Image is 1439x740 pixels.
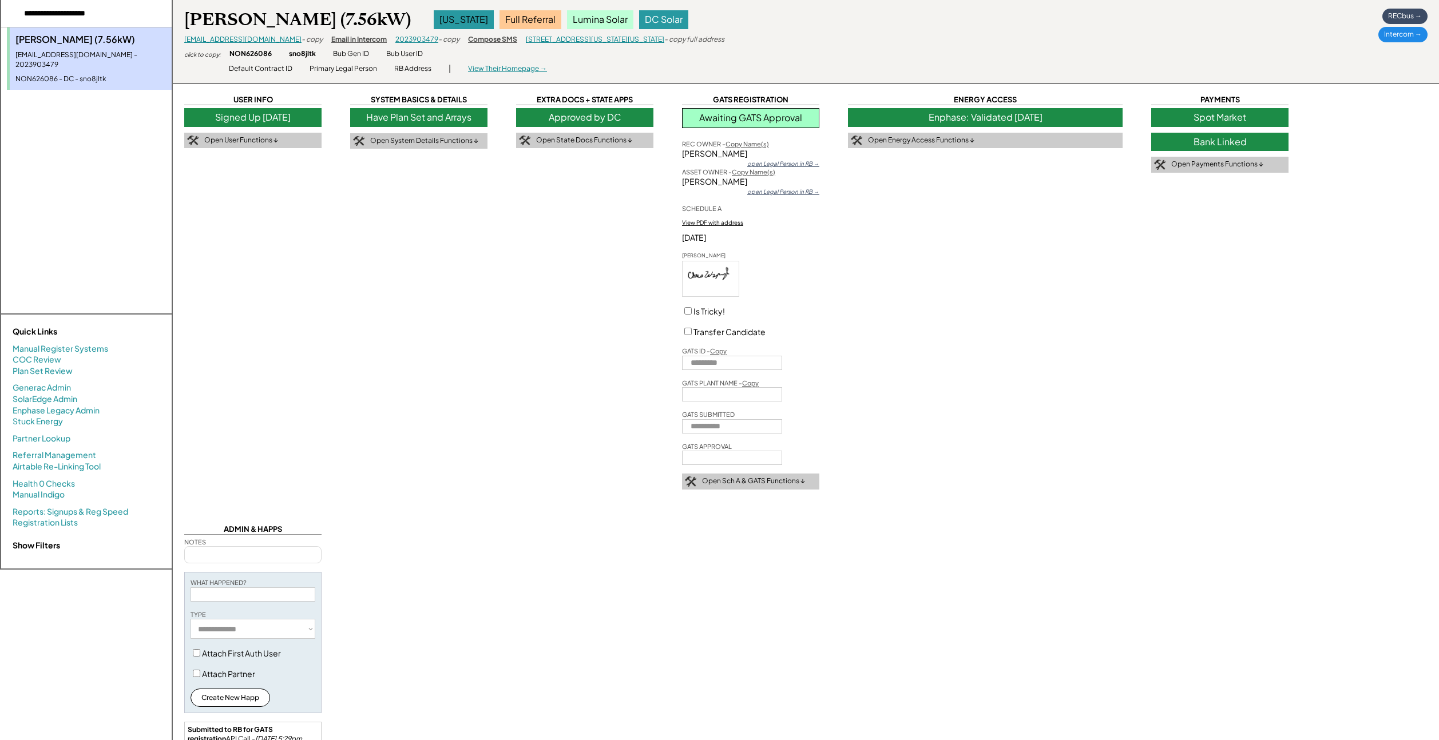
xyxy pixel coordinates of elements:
div: Quick Links [13,326,127,337]
div: Awaiting GATS Approval [682,108,819,128]
a: 2023903479 [395,35,438,43]
div: TYPE [191,610,206,619]
a: Reports: Signups & Reg Speed [13,506,128,518]
a: SolarEdge Admin [13,393,77,405]
a: Manual Register Systems [13,343,108,355]
div: [PERSON_NAME] (7.56kW) [15,33,166,46]
div: Lumina Solar [567,10,633,29]
div: Signed Up [DATE] [184,108,322,126]
div: [PERSON_NAME] [682,176,819,188]
img: tool-icon.png [1154,160,1166,170]
a: Plan Set Review [13,365,73,377]
a: Referral Management [13,449,96,461]
a: Registration Lists [13,517,78,528]
div: open Legal Person in RB → [747,188,819,196]
div: Open System Details Functions ↓ [370,136,478,146]
div: Bub Gen ID [333,49,369,59]
div: View PDF with address [682,218,743,226]
img: tool-icon.png [851,136,862,146]
div: [PERSON_NAME] (7.56kW) [184,9,411,31]
div: [DATE] [682,232,819,244]
img: tool-icon.png [685,476,696,487]
div: [PERSON_NAME] [682,252,739,260]
div: ENERGY ACCESS [848,94,1123,105]
a: Airtable Re-Linking Tool [13,461,101,472]
div: Open User Functions ↓ [204,136,278,145]
div: NON626086 - DC - sno8jltk [15,74,166,84]
u: Copy Name(s) [732,168,775,176]
a: COC Review [13,354,61,365]
img: tool-icon.png [519,136,530,146]
button: Create New Happ [191,689,270,707]
div: Have Plan Set and Arrays [350,108,487,126]
div: [PERSON_NAME] [682,148,819,160]
u: Copy [710,347,727,355]
a: Enphase Legacy Admin [13,405,100,416]
div: RECbus → [1382,9,1428,24]
div: open Legal Person in RB → [747,160,819,168]
div: USER INFO [184,94,322,105]
a: [STREET_ADDRESS][US_STATE][US_STATE] [526,35,664,43]
a: Manual Indigo [13,489,65,500]
div: Enphase: Validated [DATE] [848,108,1123,126]
div: [US_STATE] [434,10,494,29]
div: Open Sch A & GATS Functions ↓ [702,476,805,486]
div: NON626086 [229,49,272,59]
div: RB Address [394,64,431,74]
div: EXTRA DOCS + STATE APPS [516,94,653,105]
div: Compose SMS [468,35,517,45]
div: SCHEDULE A [682,204,722,213]
div: ASSET OWNER - [682,168,775,176]
div: Bub User ID [386,49,423,59]
div: Email in Intercom [331,35,387,45]
a: Health 0 Checks [13,478,75,490]
div: Spot Market [1151,108,1289,126]
div: NOTES [184,538,206,546]
a: Stuck Energy [13,416,63,427]
div: View Their Homepage → [468,64,547,74]
img: j8wHWEBbIWZ1gAAAABJRU5ErkJggg== [683,261,739,296]
div: Full Referral [500,10,561,29]
img: tool-icon.png [353,136,364,146]
a: Partner Lookup [13,433,70,444]
label: Attach Partner [202,669,255,679]
div: GATS ID - [682,347,727,355]
div: Bank Linked [1151,133,1289,151]
label: Is Tricky! [693,306,725,316]
div: Open Payments Functions ↓ [1171,160,1263,169]
div: Approved by DC [516,108,653,126]
div: click to copy: [184,50,221,58]
div: SYSTEM BASICS & DETAILS [350,94,487,105]
a: Generac Admin [13,382,71,393]
label: Attach First Auth User [202,648,281,658]
div: GATS PLANT NAME - [682,379,759,387]
div: - copy [302,35,323,45]
div: Intercom → [1378,27,1428,42]
div: PAYMENTS [1151,94,1289,105]
div: - copy full address [664,35,724,45]
div: ADMIN & HAPPS [184,524,322,535]
div: [EMAIL_ADDRESS][DOMAIN_NAME] - 2023903479 [15,50,166,70]
u: Copy [742,379,759,387]
img: tool-icon.png [187,136,199,146]
div: DC Solar [639,10,688,29]
div: WHAT HAPPENED? [191,578,247,587]
div: GATS APPROVAL [682,442,732,451]
div: GATS REGISTRATION [682,94,819,105]
div: sno8jltk [289,49,316,59]
a: [EMAIL_ADDRESS][DOMAIN_NAME] [184,35,302,43]
div: GATS SUBMITTED [682,410,735,419]
div: | [449,63,451,74]
div: Default Contract ID [229,64,292,74]
strong: Show Filters [13,540,60,550]
div: Primary Legal Person [310,64,377,74]
u: Copy Name(s) [726,140,769,148]
div: Open State Docs Functions ↓ [536,136,632,145]
div: Open Energy Access Functions ↓ [868,136,974,145]
div: - copy [438,35,459,45]
label: Transfer Candidate [693,327,766,337]
div: REC OWNER - [682,140,769,148]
